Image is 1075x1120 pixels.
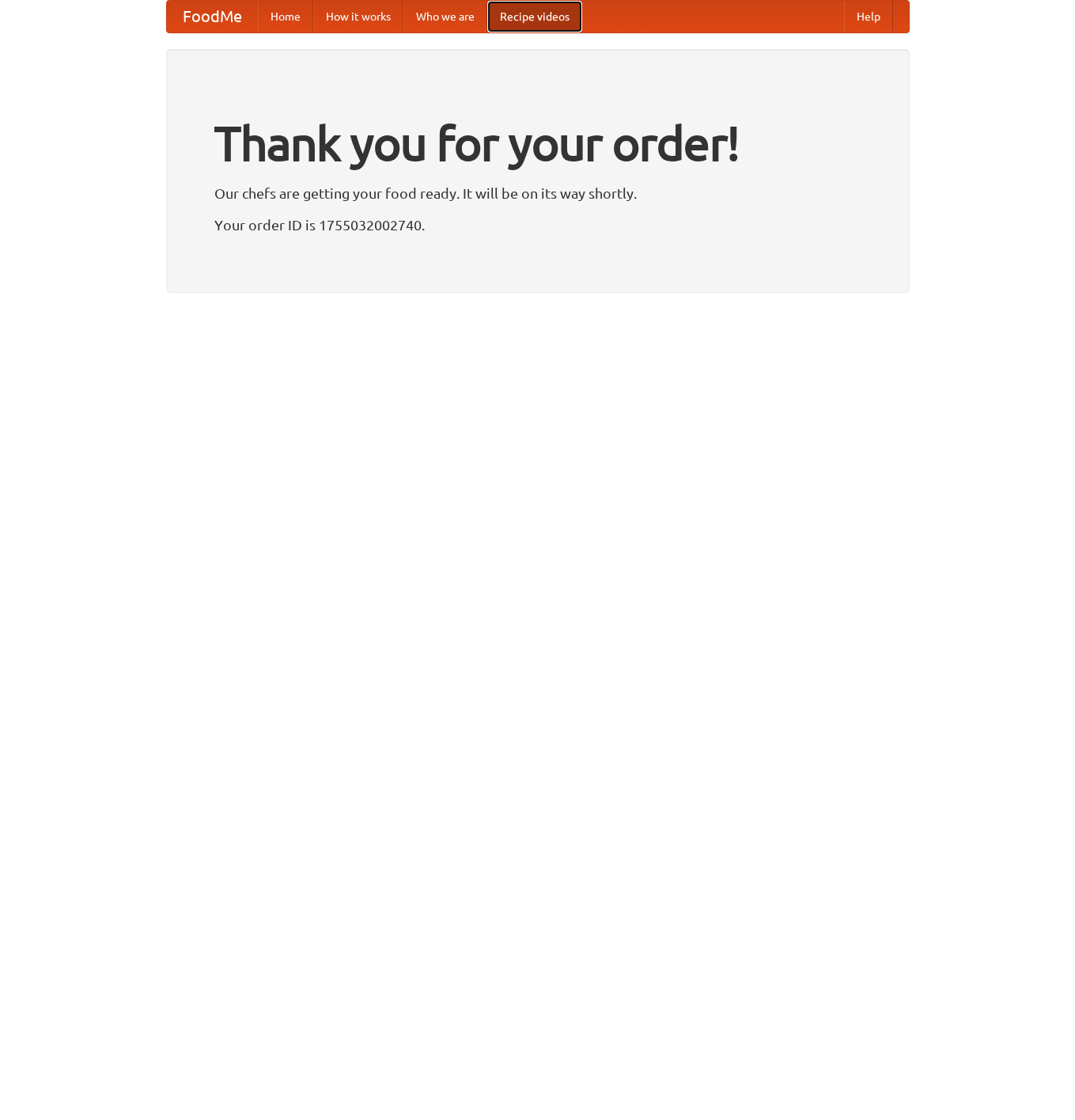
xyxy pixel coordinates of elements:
[167,1,258,32] a: FoodMe
[403,1,487,32] a: Who we are
[214,181,861,205] p: Our chefs are getting your food ready. It will be on its way shortly.
[313,1,403,32] a: How it works
[258,1,313,32] a: Home
[214,213,861,237] p: Your order ID is 1755032002740.
[487,1,582,32] a: Recipe videos
[214,105,861,181] h1: Thank you for your order!
[844,1,893,32] a: Help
